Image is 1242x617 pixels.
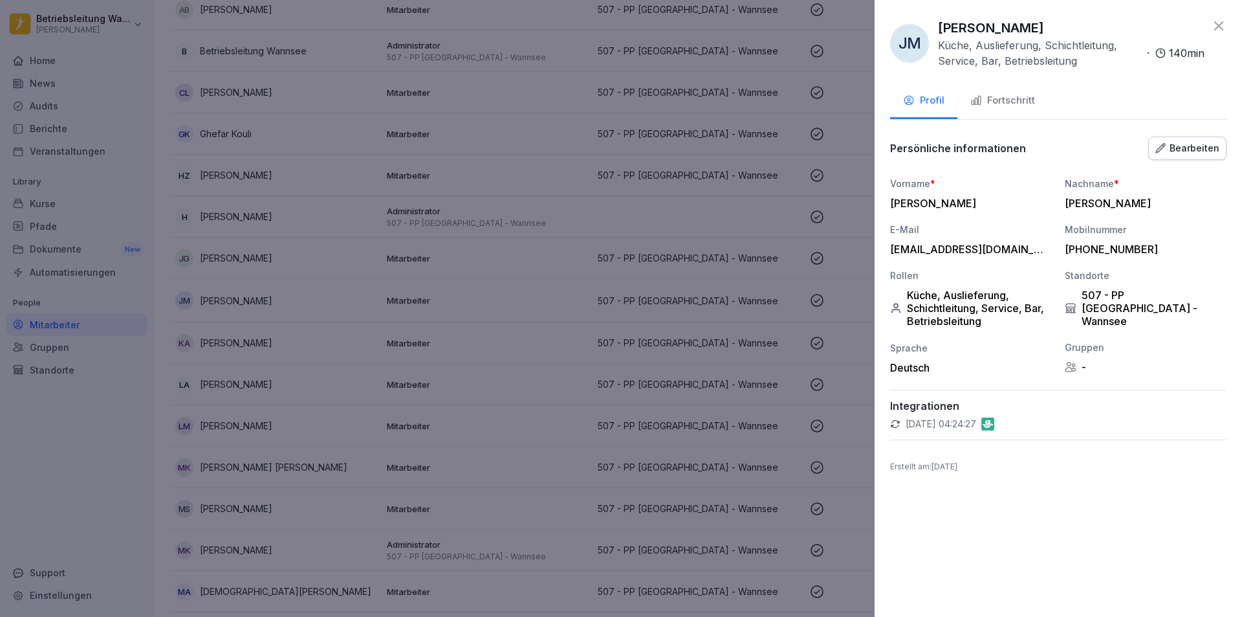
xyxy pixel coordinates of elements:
[903,93,944,108] div: Profil
[890,223,1052,236] div: E-Mail
[890,142,1026,155] p: Persönliche informationen
[890,177,1052,190] div: Vorname
[890,341,1052,355] div: Sprache
[957,84,1048,119] button: Fortschritt
[1065,289,1226,328] div: 507 - PP [GEOGRAPHIC_DATA] - Wannsee
[890,269,1052,282] div: Rollen
[1065,269,1226,282] div: Standorte
[890,399,1226,412] p: Integrationen
[890,197,1045,210] div: [PERSON_NAME]
[1065,243,1220,256] div: [PHONE_NUMBER]
[890,289,1052,328] div: Küche, Auslieferung, Schichtleitung, Service, Bar, Betriebsleitung
[1065,197,1220,210] div: [PERSON_NAME]
[938,38,1204,69] div: ·
[938,38,1142,69] p: Küche, Auslieferung, Schichtleitung, Service, Bar, Betriebsleitung
[890,24,929,63] div: JM
[906,418,976,431] p: [DATE] 04:24:27
[1148,137,1226,160] button: Bearbeiten
[1169,45,1204,61] p: 140 min
[890,84,957,119] button: Profil
[938,18,1044,38] p: [PERSON_NAME]
[890,361,1052,374] div: Deutsch
[1065,361,1226,374] div: -
[970,93,1035,108] div: Fortschritt
[1065,177,1226,190] div: Nachname
[890,243,1045,256] div: [EMAIL_ADDRESS][DOMAIN_NAME]
[1065,341,1226,354] div: Gruppen
[1065,223,1226,236] div: Mobilnummer
[1155,141,1219,155] div: Bearbeiten
[981,418,994,431] img: gastromatic.png
[890,461,1226,473] p: Erstellt am : [DATE]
